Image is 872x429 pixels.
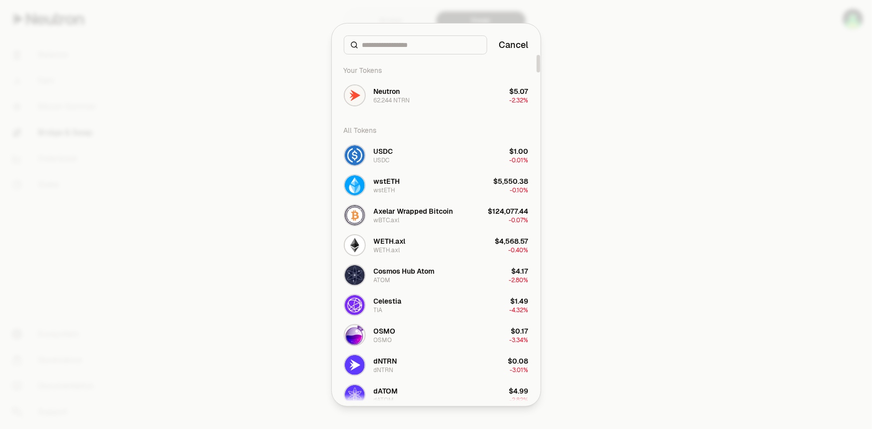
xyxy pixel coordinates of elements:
[374,96,410,104] div: 62.244 NTRN
[345,145,365,165] img: USDC Logo
[345,205,365,225] img: wBTC.axl Logo
[338,290,535,320] button: TIA LogoCelestiaTIA$1.49-4.32%
[511,326,529,336] div: $0.17
[345,175,365,195] img: wstETH Logo
[374,216,400,224] div: wBTC.axl
[374,206,453,216] div: Axelar Wrapped Bitcoin
[338,350,535,380] button: dNTRN LogodNTRNdNTRN$0.08-3.01%
[509,246,529,254] span: -0.40%
[510,146,529,156] div: $1.00
[338,200,535,230] button: wBTC.axl LogoAxelar Wrapped BitcoinwBTC.axl$124,077.44-0.07%
[510,336,529,344] span: -3.34%
[345,295,365,315] img: TIA Logo
[374,146,393,156] div: USDC
[345,235,365,255] img: WETH.axl Logo
[338,140,535,170] button: USDC LogoUSDCUSDC$1.00-0.01%
[511,296,529,306] div: $1.49
[374,276,391,284] div: ATOM
[345,85,365,105] img: NTRN Logo
[338,170,535,200] button: wstETH LogowstETHwstETH$5,550.38-0.10%
[495,236,529,246] div: $4,568.57
[374,306,383,314] div: TIA
[510,186,529,194] span: -0.10%
[345,385,365,405] img: dATOM Logo
[345,265,365,285] img: ATOM Logo
[345,325,365,345] img: OSMO Logo
[374,176,400,186] div: wstETH
[494,176,529,186] div: $5,550.38
[338,230,535,260] button: WETH.axl LogoWETH.axlWETH.axl$4,568.57-0.40%
[509,276,529,284] span: -2.80%
[338,120,535,140] div: All Tokens
[338,60,535,80] div: Your Tokens
[374,246,400,254] div: WETH.axl
[338,320,535,350] button: OSMO LogoOSMOOSMO$0.17-3.34%
[374,86,400,96] div: Neutron
[512,266,529,276] div: $4.17
[510,306,529,314] span: -4.32%
[374,326,396,336] div: OSMO
[338,80,535,110] button: NTRN LogoNeutron62.244 NTRN$5.07-2.32%
[374,236,406,246] div: WETH.axl
[508,356,529,366] div: $0.08
[374,336,392,344] div: OSMO
[488,206,529,216] div: $124,077.44
[499,38,529,52] button: Cancel
[374,396,394,404] div: dATOM
[374,366,394,374] div: dNTRN
[509,386,529,396] div: $4.99
[374,186,396,194] div: wstETH
[510,96,529,104] span: -2.32%
[338,260,535,290] button: ATOM LogoCosmos Hub AtomATOM$4.17-2.80%
[374,156,390,164] div: USDC
[510,156,529,164] span: -0.01%
[510,86,529,96] div: $5.07
[374,386,398,396] div: dATOM
[374,356,397,366] div: dNTRN
[345,355,365,375] img: dNTRN Logo
[510,366,529,374] span: -3.01%
[510,396,529,404] span: -2.82%
[374,266,435,276] div: Cosmos Hub Atom
[338,380,535,410] button: dATOM LogodATOMdATOM$4.99-2.82%
[509,216,529,224] span: -0.07%
[374,296,402,306] div: Celestia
